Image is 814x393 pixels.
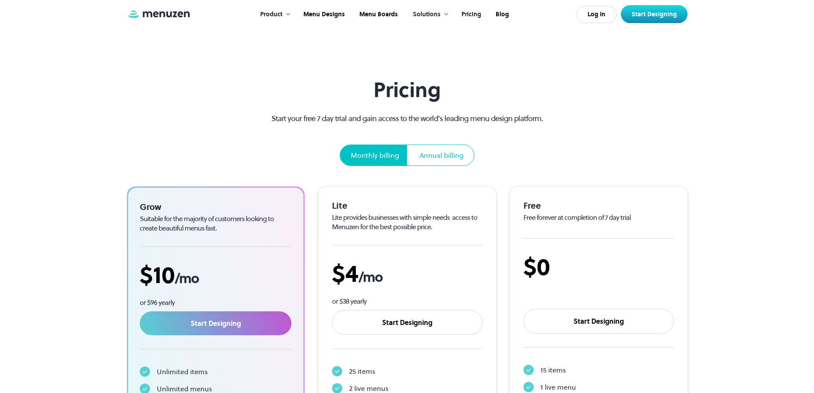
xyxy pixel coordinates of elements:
div: or $96 yearly [140,298,292,307]
span: /mo [359,268,382,287]
div: 1 live menu [541,382,576,392]
a: Log In [576,6,617,23]
div: Solutions [413,10,441,19]
div: Solutions [404,1,453,28]
div: Product [260,10,282,19]
div: Free [523,200,674,211]
p: Start your free 7 day trial and gain access to the world’s leading menu design platform. [256,112,558,124]
span: 4 [345,257,359,290]
a: Start Designing [140,311,292,335]
div: Suitable for the majority of customers looking to create beautiful menus fast. [140,214,292,233]
a: Start Designing [332,310,482,335]
div: Annual billing [420,150,464,160]
div: 15 items [541,365,566,375]
a: Menu Designs [295,1,351,28]
a: Start Designing [621,5,688,23]
a: Blog [488,1,515,28]
a: Menu Boards [351,1,404,28]
div: 25 items [349,366,375,376]
div: $0 [523,252,674,281]
div: Lite provides businesses with simple needs access to Menuzen for the best possible price. [332,213,482,231]
div: Free forever at completion of 7 day trial [523,213,674,222]
div: Lite [332,200,482,211]
a: Start Designing [523,309,674,334]
div: Product [252,1,295,28]
span: 10 [153,258,175,291]
span: /mo [175,269,199,288]
div: Grow [140,201,292,213]
div: Monthly billing [351,150,399,160]
div: or $38 yearly [332,297,482,306]
div: $ [140,260,292,289]
a: Pricing [453,1,488,28]
div: Unlimited items [157,366,208,377]
h1: Pricing [256,78,558,102]
div: $ [332,259,482,288]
